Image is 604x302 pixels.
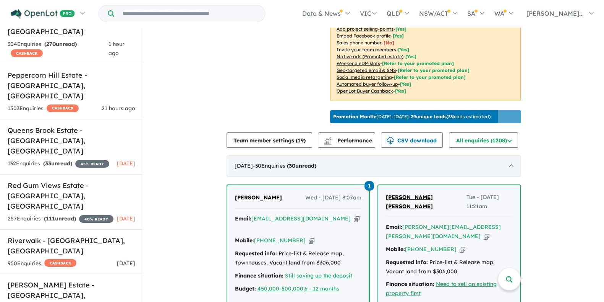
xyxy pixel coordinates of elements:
[8,259,76,268] div: 950 Enquir ies
[354,215,359,223] button: Copy
[386,224,402,230] strong: Email:
[337,26,393,32] u: Add project selling-points
[102,105,135,112] span: 21 hours ago
[44,41,77,47] strong: ( unread)
[305,193,361,202] span: Wed - [DATE] 8:07am
[398,67,470,73] span: [Refer to your promoted plan]
[235,249,361,268] div: Price-list & Release map, Townhouses, Vacant land from $306,000
[337,88,393,94] u: OpenLot Buyer Cashback
[386,281,497,297] a: Need to sell an existing property first
[386,193,466,211] a: [PERSON_NAME] [PERSON_NAME]
[117,160,135,167] span: [DATE]
[254,237,306,244] a: [PHONE_NUMBER]
[324,139,332,144] img: bar-chart.svg
[235,193,282,202] a: [PERSON_NAME]
[46,41,56,47] span: 270
[325,137,372,144] span: Performance
[235,194,282,201] span: [PERSON_NAME]
[324,137,331,141] img: line-chart.svg
[386,259,428,266] strong: Requested info:
[337,40,382,46] u: Sales phone number
[526,10,584,17] span: [PERSON_NAME]...
[382,60,454,66] span: [Refer to your promoted plan]
[460,245,465,253] button: Copy
[337,67,396,73] u: Geo-targeted email & SMS
[337,33,391,39] u: Embed Facebook profile
[227,155,521,177] div: [DATE]
[318,132,375,148] button: Performance
[8,180,135,211] h5: Red Gum Views Estate - [GEOGRAPHIC_DATA] , [GEOGRAPHIC_DATA]
[8,214,113,224] div: 257 Enquir ies
[386,246,405,253] strong: Mobile:
[386,258,512,276] div: Price-list & Release map, Vacant land from $306,000
[287,162,316,169] strong: ( unread)
[11,49,43,57] span: CASHBACK
[484,232,489,240] button: Copy
[116,5,263,22] input: Try estate name, suburb, builder or developer
[364,181,374,191] span: 1
[285,272,352,279] a: Still saving up the deposit
[117,260,135,267] span: [DATE]
[8,40,108,58] div: 304 Enquir ies
[227,132,312,148] button: Team member settings (19)
[44,215,76,222] strong: ( unread)
[47,104,79,112] span: CASHBACK
[386,224,501,240] a: [PERSON_NAME][EMAIL_ADDRESS][PERSON_NAME][DOMAIN_NAME]
[384,40,394,46] span: [ No ]
[43,160,72,167] strong: ( unread)
[235,250,277,257] strong: Requested info:
[411,114,447,119] b: 29 unique leads
[405,246,457,253] a: [PHONE_NUMBER]
[337,60,380,66] u: Weekend eDM slots
[45,160,51,167] span: 33
[309,237,314,245] button: Copy
[405,54,416,59] span: [Yes]
[117,215,135,222] span: [DATE]
[304,285,339,292] a: 6 - 12 months
[108,41,125,57] span: 1 hour ago
[79,215,113,223] span: 40 % READY
[8,235,135,256] h5: Riverwalk - [GEOGRAPHIC_DATA] , [GEOGRAPHIC_DATA]
[8,125,135,156] h5: Queens Brook Estate - [GEOGRAPHIC_DATA] , [GEOGRAPHIC_DATA]
[298,137,304,144] span: 19
[235,284,361,294] div: |
[235,285,256,292] strong: Budget:
[11,9,75,19] img: Openlot PRO Logo White
[386,281,434,287] strong: Finance situation:
[235,272,283,279] strong: Finance situation:
[235,215,251,222] strong: Email:
[75,160,109,168] span: 45 % READY
[395,88,406,94] span: [Yes]
[8,70,135,101] h5: Peppercorn Hill Estate - [GEOGRAPHIC_DATA] , [GEOGRAPHIC_DATA]
[337,47,396,52] u: Invite your team members
[381,132,443,148] button: CSV download
[387,137,394,145] img: download icon
[333,113,491,120] p: [DATE] - [DATE] - ( 33 leads estimated)
[395,26,406,32] span: [ Yes ]
[393,33,404,39] span: [ Yes ]
[257,285,303,292] a: 450,000-500,000
[337,54,403,59] u: Native ads (Promoted estate)
[466,193,512,211] span: Tue - [DATE] 11:21am
[398,47,409,52] span: [ Yes ]
[289,162,295,169] span: 30
[337,74,392,80] u: Social media retargeting
[235,237,254,244] strong: Mobile:
[333,114,376,119] b: Promotion Month:
[44,259,76,267] span: CASHBACK
[400,81,411,87] span: [Yes]
[253,162,316,169] span: - 30 Enquir ies
[46,215,55,222] span: 111
[337,81,398,87] u: Automated buyer follow-up
[251,215,351,222] a: [EMAIL_ADDRESS][DOMAIN_NAME]
[449,132,518,148] button: All enquiries (1208)
[8,159,109,168] div: 132 Enquir ies
[8,104,79,113] div: 1503 Enquir ies
[364,180,374,191] a: 1
[386,194,433,210] span: [PERSON_NAME] [PERSON_NAME]
[394,74,466,80] span: [Refer to your promoted plan]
